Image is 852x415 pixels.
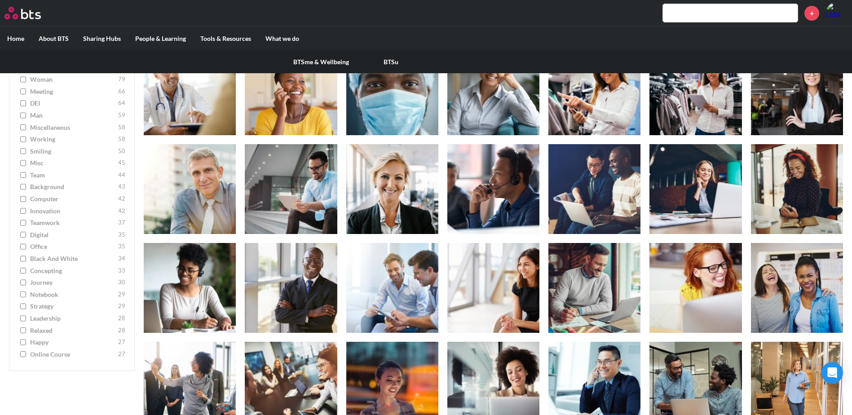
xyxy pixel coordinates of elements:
span: 44 [118,171,125,180]
span: smiling [30,147,116,156]
span: 30 [118,278,125,287]
a: Go home [4,7,57,19]
span: notebook [30,290,116,299]
input: working 58 [20,137,26,143]
span: 33 [118,266,125,275]
span: relaxed [30,326,116,335]
span: 27 [118,350,125,359]
input: notebook 29 [20,291,26,298]
span: working [30,135,116,144]
input: online course 27 [20,351,26,358]
span: 29 [118,290,125,299]
input: teamwork 37 [20,220,26,226]
input: innovation 42 [20,208,26,214]
span: strategy [30,302,116,311]
input: office 35 [20,244,26,250]
span: 37 [118,219,125,228]
span: 58 [118,135,125,144]
span: man [30,111,116,120]
span: 42 [118,195,125,204]
div: Open Intercom Messenger [821,362,843,384]
span: DEI [30,99,116,108]
input: smiling 50 [20,148,26,155]
input: happy 27 [20,340,26,346]
input: DEI 64 [20,101,26,107]
input: background 43 [20,184,26,190]
span: 58 [118,123,125,132]
a: Profile [826,2,848,24]
input: miscellaneous 58 [20,124,26,131]
span: background [30,183,116,192]
span: digital [30,230,116,239]
span: office [30,243,116,252]
span: 29 [118,302,125,311]
label: Sharing Hubs [76,27,128,50]
span: 59 [118,111,125,120]
input: woman 79 [20,77,26,83]
span: miscellaneous [30,123,116,132]
span: 50 [118,147,125,156]
span: 79 [118,75,125,84]
input: strategy 29 [20,304,26,310]
span: concepting [30,266,116,275]
span: misc [30,159,116,168]
span: teamwork [30,219,116,228]
span: 45 [118,159,125,168]
input: computer 42 [20,196,26,203]
input: misc 45 [20,160,26,167]
span: 28 [118,314,125,323]
img: Lidia Prior [826,2,848,24]
span: journey [30,278,116,287]
input: journey 30 [20,280,26,286]
label: About BTS [31,27,76,50]
label: People & Learning [128,27,193,50]
span: 27 [118,338,125,347]
input: concepting 33 [20,268,26,274]
span: 34 [118,255,125,264]
input: man 59 [20,112,26,119]
span: woman [30,75,116,84]
span: leadership [30,314,116,323]
input: digital 35 [20,232,26,238]
span: 42 [118,207,125,216]
label: What we do [258,27,306,50]
input: team 44 [20,172,26,178]
input: Black and White 34 [20,256,26,262]
input: leadership 28 [20,315,26,322]
input: relaxed 28 [20,327,26,334]
span: 35 [118,230,125,239]
span: team [30,171,116,180]
span: 66 [118,87,125,96]
input: meeting 66 [20,88,26,95]
span: happy [30,338,116,347]
label: Tools & Resources [193,27,258,50]
span: meeting [30,87,116,96]
span: 43 [118,183,125,192]
span: 28 [118,326,125,335]
span: 35 [118,243,125,252]
span: online course [30,350,116,359]
span: 64 [118,99,125,108]
a: + [804,6,819,21]
img: BTS Logo [4,7,41,19]
span: Black and White [30,255,116,264]
span: computer [30,195,116,204]
span: innovation [30,207,116,216]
